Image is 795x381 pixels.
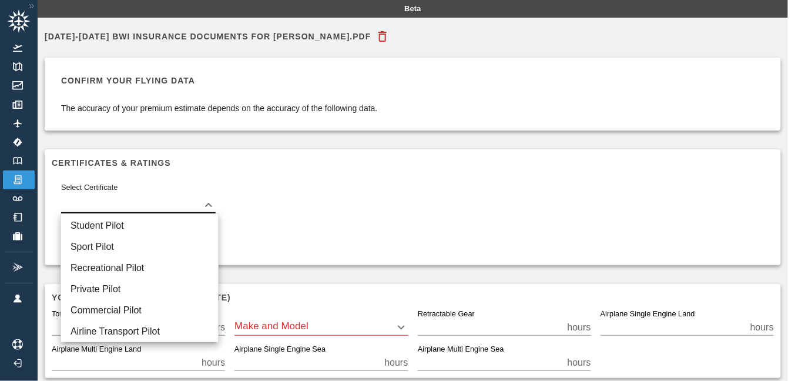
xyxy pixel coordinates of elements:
[61,279,218,300] li: Private Pilot
[61,258,218,279] li: Recreational Pilot
[61,236,218,258] li: Sport Pilot
[61,300,218,321] li: Commercial Pilot
[61,215,218,236] li: Student Pilot
[61,321,218,342] li: Airline Transport Pilot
